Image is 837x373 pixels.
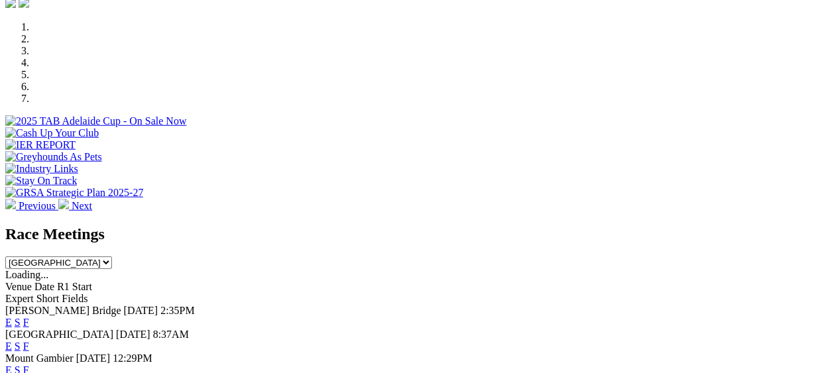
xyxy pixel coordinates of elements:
[5,139,76,151] img: IER REPORT
[36,293,60,304] span: Short
[5,317,12,328] a: E
[23,317,29,328] a: F
[5,225,832,243] h2: Race Meetings
[5,127,99,139] img: Cash Up Your Club
[153,329,189,340] span: 8:37AM
[5,200,58,211] a: Previous
[57,281,92,292] span: R1 Start
[5,293,34,304] span: Expert
[5,187,143,199] img: GRSA Strategic Plan 2025-27
[5,151,102,163] img: Greyhounds As Pets
[15,317,21,328] a: S
[76,352,111,364] span: [DATE]
[15,341,21,352] a: S
[5,199,16,209] img: chevron-left-pager-white.svg
[5,163,78,175] img: Industry Links
[5,352,74,364] span: Mount Gambier
[58,199,69,209] img: chevron-right-pager-white.svg
[19,200,56,211] span: Previous
[62,293,87,304] span: Fields
[124,305,158,316] span: [DATE]
[5,329,113,340] span: [GEOGRAPHIC_DATA]
[72,200,92,211] span: Next
[5,269,48,280] span: Loading...
[58,200,92,211] a: Next
[5,281,32,292] span: Venue
[113,352,152,364] span: 12:29PM
[5,115,187,127] img: 2025 TAB Adelaide Cup - On Sale Now
[160,305,195,316] span: 2:35PM
[5,175,77,187] img: Stay On Track
[34,281,54,292] span: Date
[5,341,12,352] a: E
[116,329,150,340] span: [DATE]
[23,341,29,352] a: F
[5,305,121,316] span: [PERSON_NAME] Bridge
